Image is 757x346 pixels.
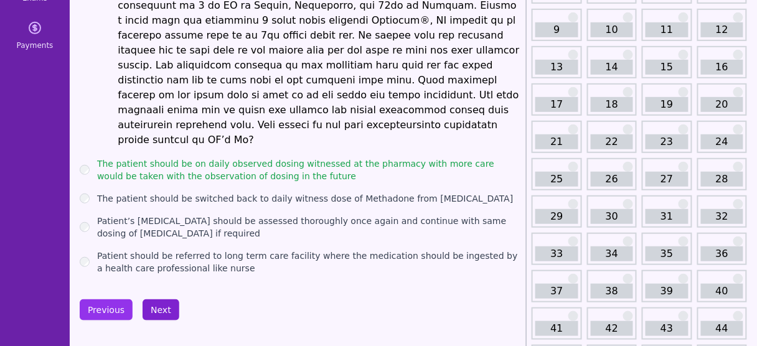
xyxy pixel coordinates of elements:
a: 9 [535,22,578,37]
a: 38 [591,284,633,299]
a: 27 [646,172,688,187]
a: 16 [701,60,743,75]
a: 26 [591,172,633,187]
a: Payments [5,13,65,58]
a: 25 [535,172,578,187]
a: 35 [646,246,688,261]
a: 21 [535,134,578,149]
label: The patient should be on daily observed dosing witnessed at the pharmacy with more care would be ... [97,157,521,182]
a: 34 [591,246,633,261]
label: The patient should be switched back to daily witness dose of Methadone from [MEDICAL_DATA] [97,192,514,205]
a: 33 [535,246,578,261]
a: 39 [646,284,688,299]
a: 17 [535,97,578,112]
a: 41 [535,321,578,336]
a: 32 [701,209,743,224]
a: 12 [701,22,743,37]
a: 31 [646,209,688,224]
button: Next [143,299,179,320]
a: 10 [591,22,633,37]
a: 19 [646,97,688,112]
a: 37 [535,284,578,299]
label: Patient’s [MEDICAL_DATA] should be assessed thoroughly once again and continue with same dosing o... [97,215,521,240]
a: 13 [535,60,578,75]
a: 44 [701,321,743,336]
a: 24 [701,134,743,149]
a: 18 [591,97,633,112]
a: 30 [591,209,633,224]
a: 11 [646,22,688,37]
a: 42 [591,321,633,336]
a: 36 [701,246,743,261]
a: 23 [646,134,688,149]
a: 29 [535,209,578,224]
button: Previous [80,299,133,320]
a: 20 [701,97,743,112]
a: 22 [591,134,633,149]
span: Payments [17,40,54,50]
a: 28 [701,172,743,187]
a: 15 [646,60,688,75]
a: 14 [591,60,633,75]
a: 43 [646,321,688,336]
a: 40 [701,284,743,299]
label: Patient should be referred to long term care facility where the medication should be ingested by ... [97,250,521,274]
